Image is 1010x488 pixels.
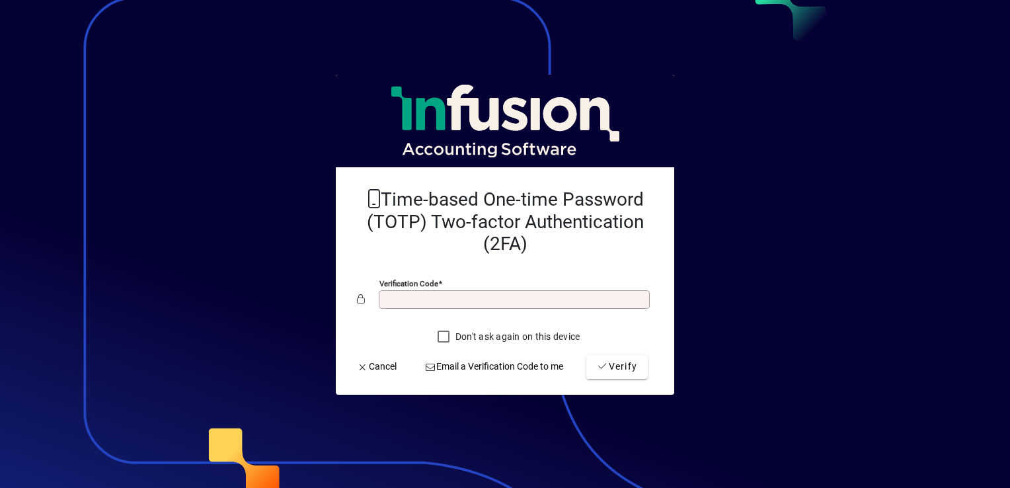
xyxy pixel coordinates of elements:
[586,355,648,379] button: Verify
[425,360,564,374] span: Email a Verification Code to me
[597,360,637,374] span: Verify
[357,360,397,374] span: Cancel
[453,330,580,343] label: Don't ask again on this device
[357,188,653,255] h2: Time-based One-time Password (TOTP) Two-factor Authentication (2FA)
[420,355,569,379] button: Email a Verification Code to me
[352,355,402,379] button: Cancel
[379,279,438,288] mat-label: Verification code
